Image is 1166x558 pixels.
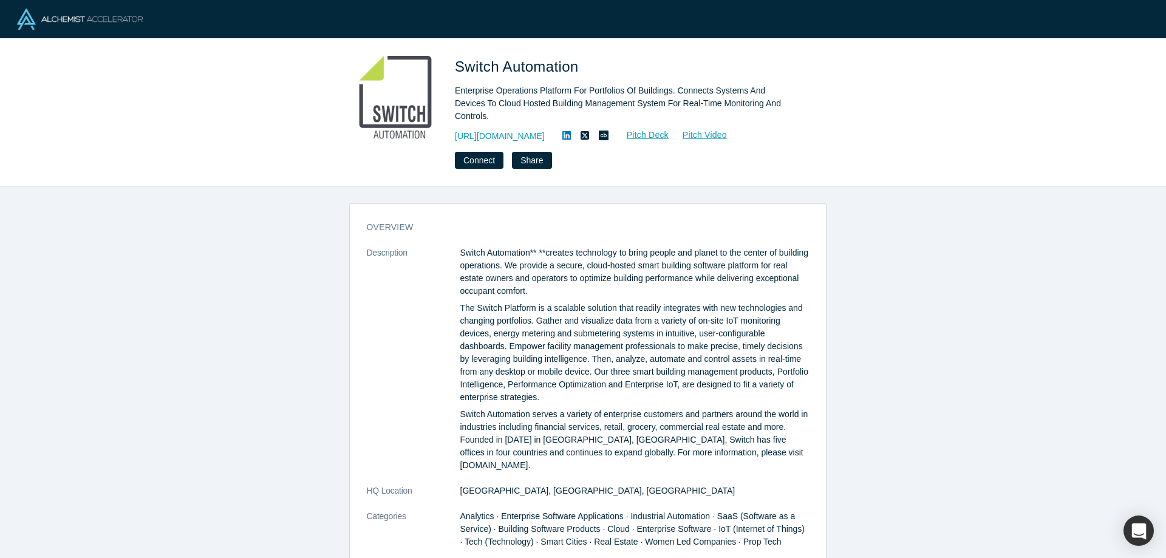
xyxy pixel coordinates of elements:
[460,247,809,298] p: Switch Automation** **creates technology to bring people and planet to the center of building ope...
[367,485,460,510] dt: HQ Location
[460,485,809,497] dd: [GEOGRAPHIC_DATA], [GEOGRAPHIC_DATA], [GEOGRAPHIC_DATA]
[367,221,792,234] h3: overview
[460,408,809,472] p: Switch Automation serves a variety of enterprise customers and partners around the world in indus...
[455,58,583,75] span: Switch Automation
[613,128,669,142] a: Pitch Deck
[455,152,503,169] button: Connect
[460,511,805,546] span: Analytics · Enterprise Software Applications · Industrial Automation · SaaS (Software as a Servic...
[460,302,809,404] p: The Switch Platform is a scalable solution that readily integrates with new technologies and chan...
[512,152,551,169] button: Share
[669,128,728,142] a: Pitch Video
[455,84,795,123] div: Enterprise Operations Platform For Portfolios Of Buildings. Connects Systems And Devices To Cloud...
[367,247,460,485] dt: Description
[353,56,438,141] img: Switch Automation's Logo
[17,9,143,30] img: Alchemist Logo
[455,130,545,143] a: [URL][DOMAIN_NAME]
